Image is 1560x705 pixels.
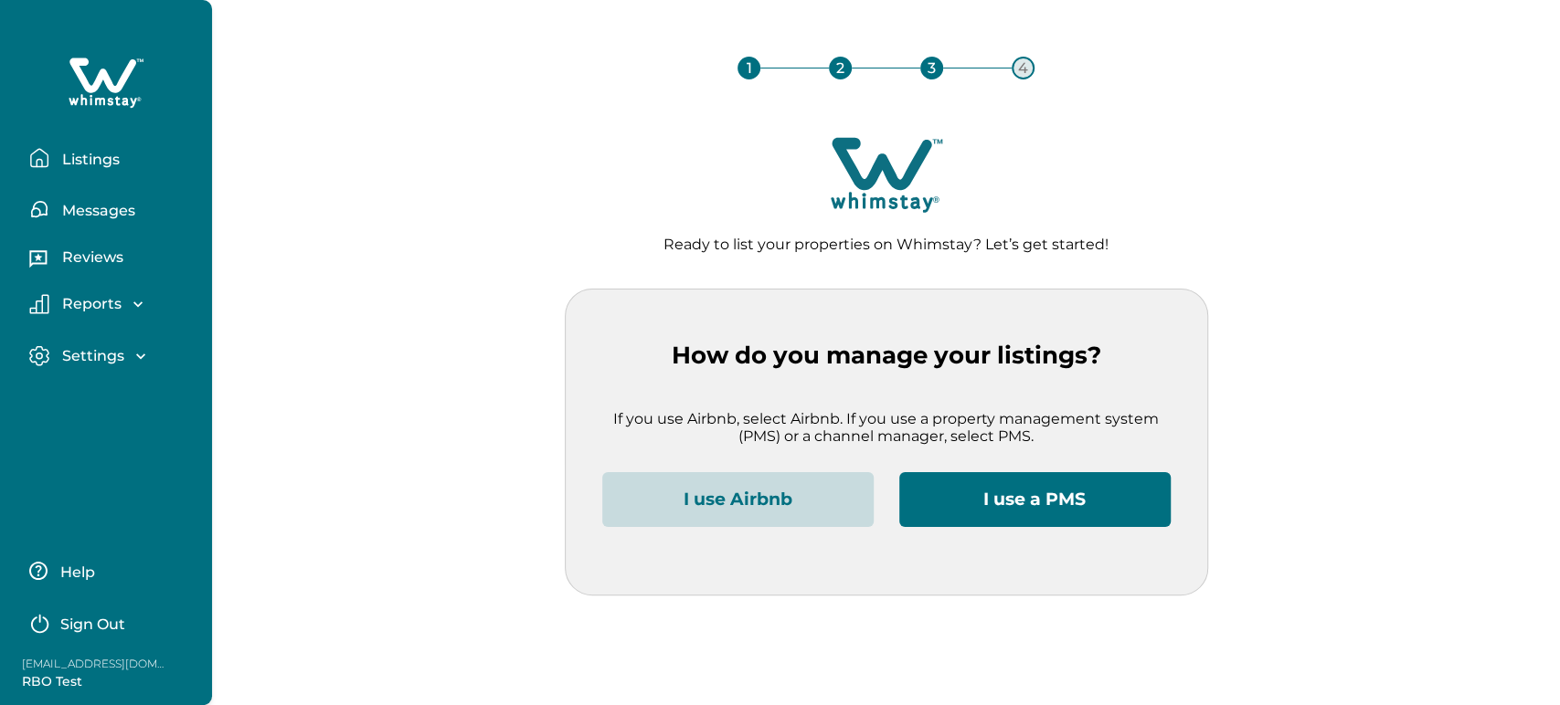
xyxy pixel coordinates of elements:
div: 2 [829,57,852,79]
div: 1 [738,57,760,79]
p: Reports [57,295,122,313]
p: Settings [57,347,124,365]
button: Sign Out [29,604,191,640]
p: Ready to list your properties on Whimstay? Let’s get started! [241,236,1531,254]
p: How do you manage your listings? [602,342,1171,370]
p: Sign Out [60,616,125,634]
button: Reviews [29,242,197,279]
p: [EMAIL_ADDRESS][DOMAIN_NAME] [22,655,168,673]
p: Reviews [57,248,123,267]
p: Listings [57,151,120,169]
p: Messages [57,202,135,220]
button: Settings [29,345,197,366]
button: I use Airbnb [602,472,874,527]
button: Help [29,552,191,589]
button: Reports [29,294,197,314]
p: Help [55,563,95,582]
p: If you use Airbnb, select Airbnb. If you use a property management system (PMS) or a channel mana... [602,410,1171,446]
div: 4 [1012,57,1035,79]
p: RBO Test [22,673,168,691]
button: I use a PMS [899,472,1171,527]
div: 3 [920,57,943,79]
button: Messages [29,191,197,227]
button: Listings [29,140,197,176]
